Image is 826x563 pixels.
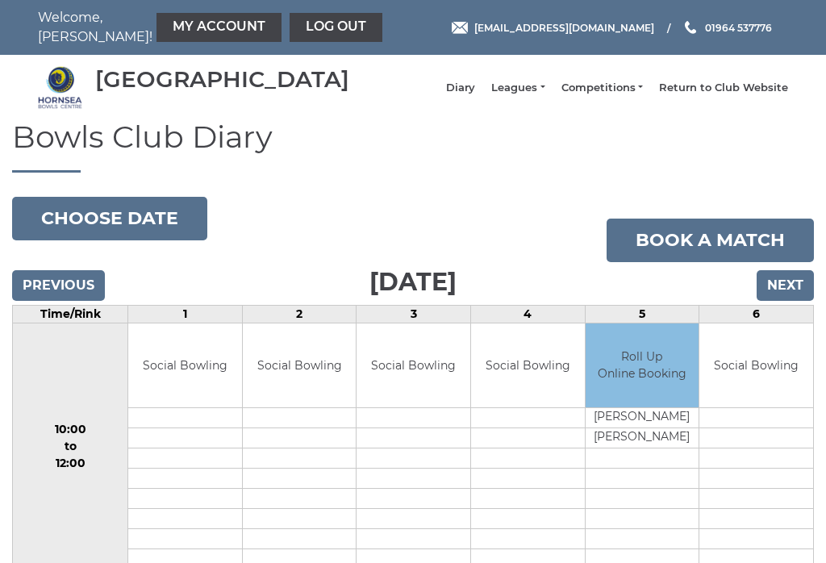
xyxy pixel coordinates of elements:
img: Hornsea Bowls Centre [38,65,82,110]
td: Roll Up Online Booking [586,323,699,408]
nav: Welcome, [PERSON_NAME]! [38,8,336,47]
img: Email [452,22,468,34]
td: 4 [471,305,586,323]
a: Return to Club Website [659,81,788,95]
a: Book a match [607,219,814,262]
td: 2 [242,305,357,323]
span: [EMAIL_ADDRESS][DOMAIN_NAME] [474,21,654,33]
td: 6 [699,305,814,323]
button: Choose date [12,197,207,240]
td: Time/Rink [13,305,128,323]
img: Phone us [685,21,696,34]
a: Phone us 01964 537776 [682,20,772,35]
td: Social Bowling [699,323,813,408]
a: My Account [156,13,282,42]
td: Social Bowling [128,323,242,408]
input: Previous [12,270,105,301]
div: [GEOGRAPHIC_DATA] [95,67,349,92]
input: Next [757,270,814,301]
h1: Bowls Club Diary [12,120,814,173]
a: Competitions [561,81,643,95]
a: Log out [290,13,382,42]
td: Social Bowling [357,323,470,408]
a: Diary [446,81,475,95]
a: Email [EMAIL_ADDRESS][DOMAIN_NAME] [452,20,654,35]
a: Leagues [491,81,544,95]
td: 5 [585,305,699,323]
td: [PERSON_NAME] [586,408,699,428]
td: [PERSON_NAME] [586,428,699,448]
td: 3 [357,305,471,323]
td: Social Bowling [243,323,357,408]
td: 1 [128,305,243,323]
span: 01964 537776 [705,21,772,33]
td: Social Bowling [471,323,585,408]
